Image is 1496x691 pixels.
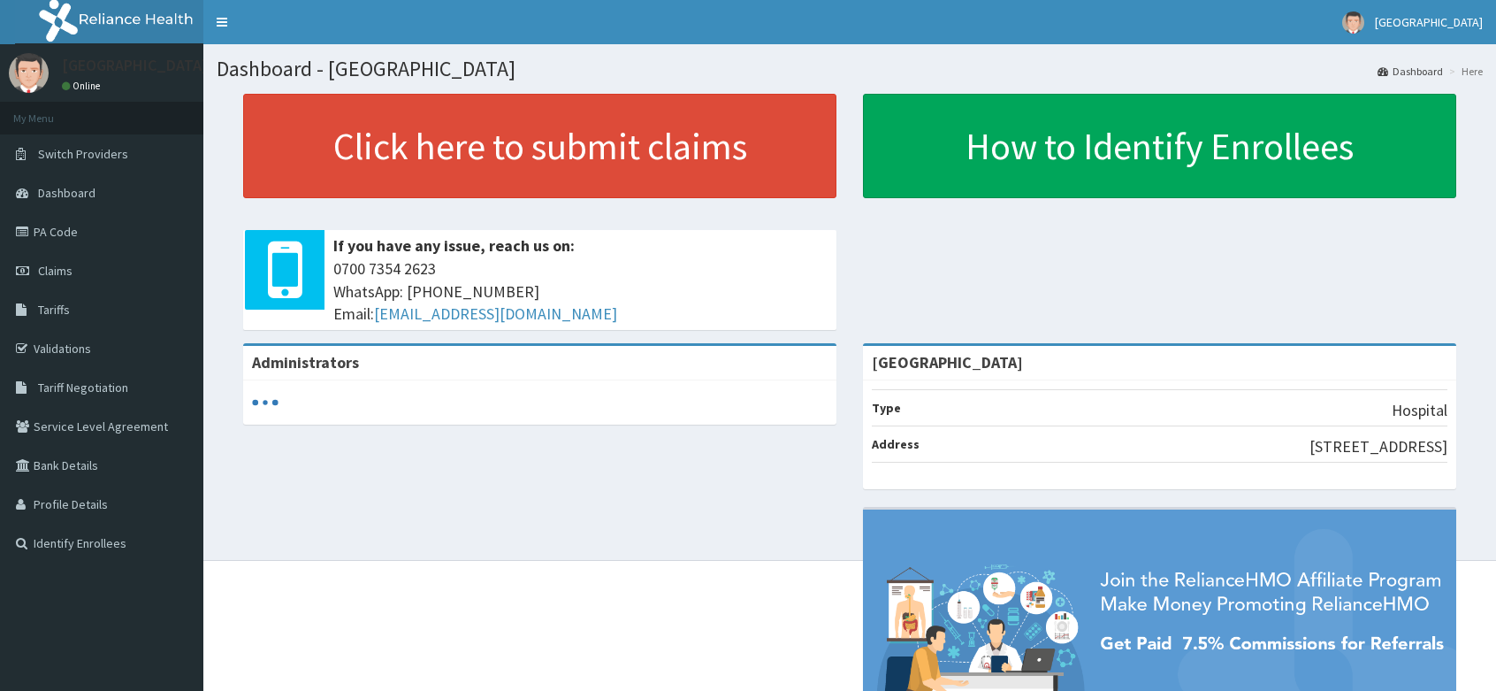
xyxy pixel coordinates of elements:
b: Type [872,400,901,416]
a: Online [62,80,104,92]
strong: [GEOGRAPHIC_DATA] [872,352,1023,372]
a: [EMAIL_ADDRESS][DOMAIN_NAME] [374,303,617,324]
img: User Image [1342,12,1364,34]
b: If you have any issue, reach us on: [333,235,575,256]
li: Here [1445,64,1483,79]
span: Dashboard [38,185,95,201]
svg: audio-loading [252,389,279,416]
p: [GEOGRAPHIC_DATA] [62,58,208,73]
span: Claims [38,263,73,279]
span: Switch Providers [38,146,128,162]
p: [STREET_ADDRESS] [1309,435,1447,458]
img: User Image [9,53,49,93]
p: Hospital [1392,399,1447,422]
b: Address [872,436,920,452]
span: Tariffs [38,302,70,318]
span: [GEOGRAPHIC_DATA] [1375,14,1483,30]
span: 0700 7354 2623 WhatsApp: [PHONE_NUMBER] Email: [333,257,828,326]
b: Administrators [252,352,359,372]
a: How to Identify Enrollees [863,94,1456,198]
h1: Dashboard - [GEOGRAPHIC_DATA] [217,58,1483,81]
a: Click here to submit claims [243,94,836,198]
span: Tariff Negotiation [38,380,128,395]
a: Dashboard [1378,64,1443,79]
